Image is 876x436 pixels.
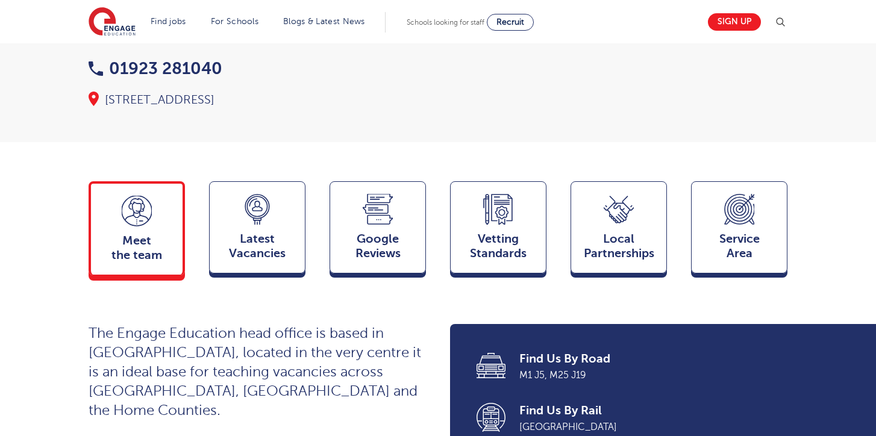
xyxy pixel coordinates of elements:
[457,232,540,261] span: Vetting Standards
[519,419,771,435] span: [GEOGRAPHIC_DATA]
[571,181,667,279] a: Local Partnerships
[89,92,426,108] div: [STREET_ADDRESS]
[151,17,186,26] a: Find jobs
[211,17,258,26] a: For Schools
[708,13,761,31] a: Sign up
[89,325,421,419] span: The Engage Education head office is based in [GEOGRAPHIC_DATA], located in the very centre it is ...
[519,402,771,419] span: Find Us By Rail
[407,18,484,26] span: Schools looking for staff
[519,350,771,367] span: Find Us By Road
[89,59,222,78] a: 01923 281040
[450,181,546,279] a: VettingStandards
[330,181,426,279] a: GoogleReviews
[691,181,787,279] a: ServiceArea
[519,367,771,383] span: M1 J5, M25 J19
[209,181,305,279] a: LatestVacancies
[698,232,781,261] span: Service Area
[97,234,177,263] span: Meet the team
[336,232,419,261] span: Google Reviews
[496,17,524,26] span: Recruit
[216,232,299,261] span: Latest Vacancies
[89,181,185,281] a: Meetthe team
[487,14,534,31] a: Recruit
[89,7,136,37] img: Engage Education
[283,17,365,26] a: Blogs & Latest News
[577,232,660,261] span: Local Partnerships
